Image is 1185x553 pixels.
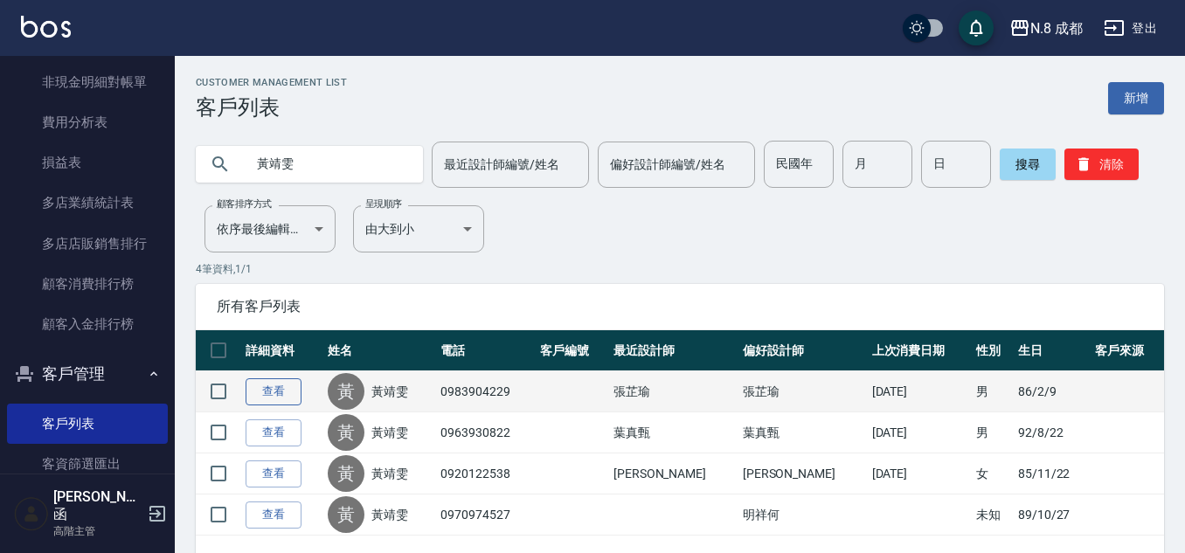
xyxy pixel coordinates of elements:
td: 張芷瑜 [738,371,868,412]
td: 0970974527 [436,494,536,536]
td: 86/2/9 [1014,371,1091,412]
img: Person [14,496,49,531]
div: 黃 [328,414,364,451]
td: 葉真甄 [609,412,738,453]
a: 費用分析表 [7,102,168,142]
td: 0920122538 [436,453,536,494]
button: 搜尋 [1000,149,1056,180]
button: 清除 [1064,149,1139,180]
a: 查看 [246,378,301,405]
div: 黃 [328,496,364,533]
th: 上次消費日期 [868,330,972,371]
button: save [959,10,994,45]
td: 92/8/22 [1014,412,1091,453]
a: 顧客消費排行榜 [7,264,168,304]
p: 4 筆資料, 1 / 1 [196,261,1164,277]
a: 損益表 [7,142,168,183]
td: 張芷瑜 [609,371,738,412]
a: 客資篩選匯出 [7,444,168,484]
td: [DATE] [868,412,972,453]
div: N.8 成都 [1030,17,1083,39]
td: 女 [972,453,1014,494]
button: 客戶管理 [7,351,168,397]
a: 多店店販銷售排行 [7,224,168,264]
td: 0983904229 [436,371,536,412]
td: 男 [972,412,1014,453]
a: 黃靖雯 [371,506,408,523]
a: 查看 [246,460,301,487]
td: 89/10/27 [1014,494,1091,536]
a: 顧客入金排行榜 [7,304,168,344]
span: 所有客戶列表 [217,298,1143,315]
th: 性別 [972,330,1014,371]
td: 0963930822 [436,412,536,453]
a: 客戶列表 [7,404,168,444]
div: 依序最後編輯時間 [204,205,336,252]
a: 黃靖雯 [371,465,408,482]
input: 搜尋關鍵字 [245,141,409,188]
img: Logo [21,16,71,38]
a: 查看 [246,419,301,446]
td: [PERSON_NAME] [609,453,738,494]
th: 生日 [1014,330,1091,371]
a: 黃靖雯 [371,383,408,400]
p: 高階主管 [53,523,142,539]
th: 電話 [436,330,536,371]
th: 詳細資料 [241,330,323,371]
th: 偏好設計師 [738,330,868,371]
a: 黃靖雯 [371,424,408,441]
div: 由大到小 [353,205,484,252]
a: 非現金明細對帳單 [7,62,168,102]
h2: Customer Management List [196,77,347,88]
th: 最近設計師 [609,330,738,371]
td: [PERSON_NAME] [738,453,868,494]
td: [DATE] [868,453,972,494]
label: 顧客排序方式 [217,197,272,211]
a: 查看 [246,501,301,529]
td: 葉真甄 [738,412,868,453]
th: 客戶編號 [536,330,609,371]
h3: 客戶列表 [196,95,347,120]
td: 未知 [972,494,1014,536]
th: 姓名 [323,330,436,371]
td: [DATE] [868,371,972,412]
div: 黃 [328,455,364,492]
div: 黃 [328,373,364,410]
td: 男 [972,371,1014,412]
td: 85/11/22 [1014,453,1091,494]
td: 明祥何 [738,494,868,536]
h5: [PERSON_NAME]函 [53,488,142,523]
button: 登出 [1097,12,1164,45]
button: N.8 成都 [1002,10,1090,46]
a: 新增 [1108,82,1164,114]
th: 客戶來源 [1091,330,1164,371]
a: 多店業績統計表 [7,183,168,223]
label: 呈現順序 [365,197,402,211]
